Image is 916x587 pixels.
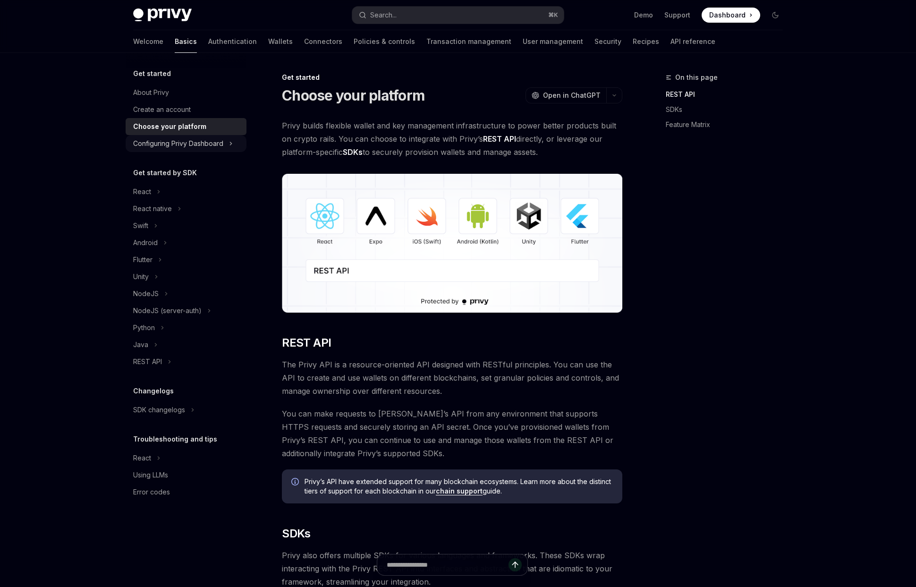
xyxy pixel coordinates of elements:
[675,72,718,83] span: On this page
[126,200,246,217] button: Toggle React native section
[709,10,746,20] span: Dashboard
[387,554,509,575] input: Ask a question...
[666,117,790,132] a: Feature Matrix
[343,147,363,157] strong: SDKs
[370,9,397,21] div: Search...
[133,385,174,397] h5: Changelogs
[175,30,197,53] a: Basics
[282,526,311,541] span: SDKs
[133,434,217,445] h5: Troubleshooting and tips
[291,478,301,487] svg: Info
[133,356,162,367] div: REST API
[126,336,246,353] button: Toggle Java section
[133,186,151,197] div: React
[133,486,170,498] div: Error codes
[354,30,415,53] a: Policies & controls
[133,322,155,333] div: Python
[133,254,153,265] div: Flutter
[304,30,342,53] a: Connectors
[133,339,148,350] div: Java
[126,401,246,418] button: Toggle SDK changelogs section
[670,30,715,53] a: API reference
[126,217,246,234] button: Toggle Swift section
[133,68,171,79] h5: Get started
[133,9,192,22] img: dark logo
[133,121,206,132] div: Choose your platform
[133,469,168,481] div: Using LLMs
[126,135,246,152] button: Toggle Configuring Privy Dashboard section
[133,305,202,316] div: NodeJS (server-auth)
[133,104,191,115] div: Create an account
[208,30,257,53] a: Authentication
[133,203,172,214] div: React native
[133,167,197,179] h5: Get started by SDK
[133,87,169,98] div: About Privy
[133,452,151,464] div: React
[594,30,621,53] a: Security
[282,358,622,398] span: The Privy API is a resource-oriented API designed with RESTful principles. You can use the API to...
[126,251,246,268] button: Toggle Flutter section
[282,87,424,104] h1: Choose your platform
[126,302,246,319] button: Toggle NodeJS (server-auth) section
[126,484,246,501] a: Error codes
[126,353,246,370] button: Toggle REST API section
[282,174,622,313] img: images/Platform2.png
[133,220,148,231] div: Swift
[133,288,159,299] div: NodeJS
[768,8,783,23] button: Toggle dark mode
[133,271,149,282] div: Unity
[126,467,246,484] a: Using LLMs
[126,234,246,251] button: Toggle Android section
[509,558,522,571] button: Send message
[133,30,163,53] a: Welcome
[634,10,653,20] a: Demo
[426,30,511,53] a: Transaction management
[268,30,293,53] a: Wallets
[126,84,246,101] a: About Privy
[126,101,246,118] a: Create an account
[702,8,760,23] a: Dashboard
[282,119,622,159] span: Privy builds flexible wallet and key management infrastructure to power better products built on ...
[126,118,246,135] a: Choose your platform
[133,237,158,248] div: Android
[282,335,331,350] span: REST API
[352,7,564,24] button: Open search
[133,404,185,416] div: SDK changelogs
[526,87,606,103] button: Open in ChatGPT
[523,30,583,53] a: User management
[633,30,659,53] a: Recipes
[126,183,246,200] button: Toggle React section
[305,477,613,496] span: Privy’s API have extended support for many blockchain ecosystems. Learn more about the distinct t...
[436,487,483,495] a: chain support
[126,319,246,336] button: Toggle Python section
[126,450,246,467] button: Toggle React section
[126,285,246,302] button: Toggle NodeJS section
[126,268,246,285] button: Toggle Unity section
[666,87,790,102] a: REST API
[133,138,223,149] div: Configuring Privy Dashboard
[548,11,558,19] span: ⌘ K
[664,10,690,20] a: Support
[282,73,622,82] div: Get started
[483,134,516,144] strong: REST API
[282,407,622,460] span: You can make requests to [PERSON_NAME]’s API from any environment that supports HTTPS requests an...
[543,91,601,100] span: Open in ChatGPT
[666,102,790,117] a: SDKs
